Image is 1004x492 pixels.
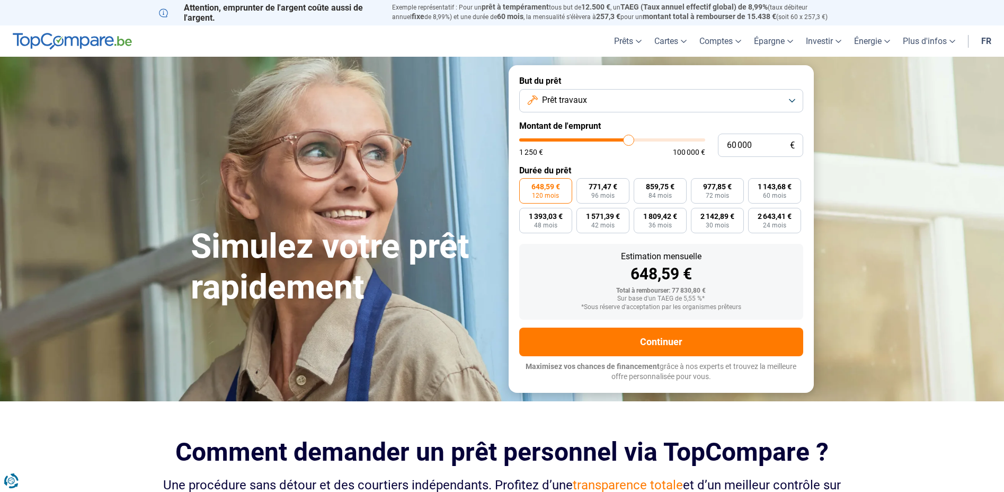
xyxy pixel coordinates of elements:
span: 96 mois [591,192,615,199]
span: TAEG (Taux annuel effectif global) de 8,99% [620,3,768,11]
a: Énergie [848,25,896,57]
span: 36 mois [648,222,672,229]
img: TopCompare [13,33,132,50]
p: grâce à nos experts et trouvez la meilleure offre personnalisée pour vous. [519,362,803,382]
a: Cartes [648,25,693,57]
span: 1 571,39 € [586,213,620,220]
label: Durée du prêt [519,165,803,175]
span: 1 143,68 € [758,183,792,190]
span: € [790,141,795,150]
p: Attention, emprunter de l'argent coûte aussi de l'argent. [159,3,379,23]
button: Continuer [519,328,803,356]
div: Estimation mensuelle [528,252,795,261]
span: Prêt travaux [542,94,587,106]
span: 1 393,03 € [529,213,563,220]
span: 1 250 € [519,148,543,156]
span: 2 643,41 € [758,213,792,220]
span: 72 mois [706,192,729,199]
span: montant total à rembourser de 15.438 € [643,12,776,21]
span: 60 mois [497,12,523,21]
span: 84 mois [648,192,672,199]
span: 257,3 € [596,12,620,21]
span: 30 mois [706,222,729,229]
span: 859,75 € [646,183,674,190]
span: 24 mois [763,222,786,229]
div: Total à rembourser: 77 830,80 € [528,287,795,295]
span: Maximisez vos chances de financement [526,362,660,371]
p: Exemple représentatif : Pour un tous but de , un (taux débiteur annuel de 8,99%) et une durée de ... [392,3,846,22]
a: fr [975,25,998,57]
span: 771,47 € [589,183,617,190]
a: Prêts [608,25,648,57]
span: 42 mois [591,222,615,229]
button: Prêt travaux [519,89,803,112]
span: 2 142,89 € [700,213,734,220]
span: 1 809,42 € [643,213,677,220]
a: Comptes [693,25,748,57]
a: Épargne [748,25,799,57]
div: *Sous réserve d'acceptation par les organismes prêteurs [528,304,795,311]
div: 648,59 € [528,266,795,282]
a: Plus d'infos [896,25,962,57]
h2: Comment demander un prêt personnel via TopCompare ? [159,437,846,467]
span: 977,85 € [703,183,732,190]
span: 12.500 € [581,3,610,11]
span: 100 000 € [673,148,705,156]
span: fixe [412,12,424,21]
span: 120 mois [532,192,559,199]
span: 60 mois [763,192,786,199]
a: Investir [799,25,848,57]
label: But du prêt [519,76,803,86]
div: Sur base d'un TAEG de 5,55 %* [528,295,795,303]
span: 48 mois [534,222,557,229]
label: Montant de l'emprunt [519,121,803,131]
span: 648,59 € [531,183,560,190]
span: prêt à tempérament [482,3,549,11]
h1: Simulez votre prêt rapidement [191,226,496,308]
